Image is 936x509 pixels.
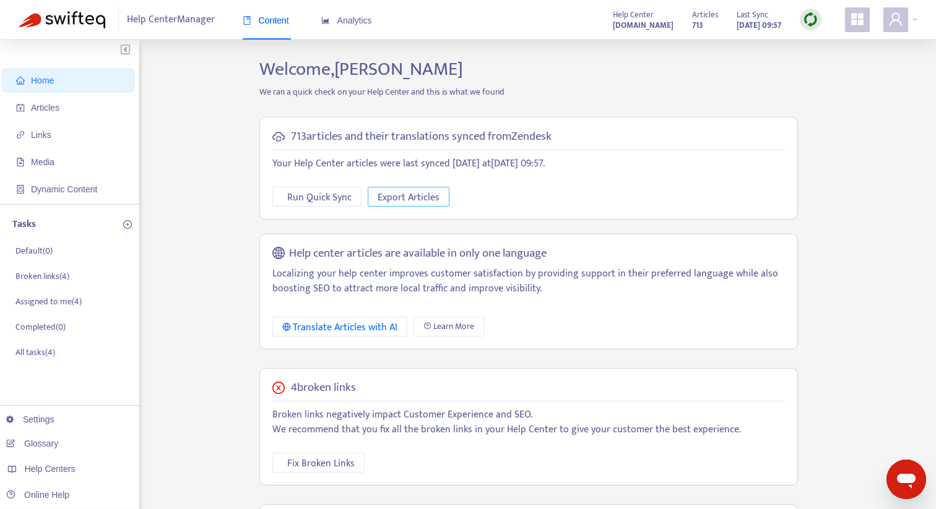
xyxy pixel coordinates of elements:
[31,184,97,194] span: Dynamic Content
[15,346,55,359] p: All tasks ( 4 )
[291,381,356,395] h5: 4 broken links
[15,244,53,257] p: Default ( 0 )
[287,190,352,205] span: Run Quick Sync
[613,18,674,32] a: [DOMAIN_NAME]
[613,19,674,32] strong: [DOMAIN_NAME]
[25,464,76,474] span: Help Centers
[243,16,251,25] span: book
[272,317,408,336] button: Translate Articles with AI
[850,12,865,27] span: appstore
[414,317,484,336] a: Learn More
[123,220,132,229] span: plus-circle
[613,8,654,22] span: Help Center
[16,103,25,112] span: account-book
[291,130,552,144] h5: 713 articles and their translations synced from Zendesk
[6,490,69,500] a: Online Help
[31,157,54,167] span: Media
[272,267,785,296] p: Localizing your help center improves customer satisfaction by providing support in their preferre...
[737,8,768,22] span: Last Sync
[16,158,25,166] span: file-image
[259,54,463,85] span: Welcome, [PERSON_NAME]
[16,76,25,85] span: home
[321,15,372,25] span: Analytics
[368,187,449,207] button: Export Articles
[250,85,807,98] p: We ran a quick check on your Help Center and this is what we found
[15,320,66,333] p: Completed ( 0 )
[282,320,398,335] div: Translate Articles with AI
[692,19,703,32] strong: 713
[19,11,105,28] img: Swifteq
[433,320,474,333] span: Learn More
[272,247,285,261] span: global
[272,130,285,143] span: cloud-sync
[127,8,215,32] span: Help Center Manager
[31,130,51,140] span: Links
[15,270,69,283] p: Broken links ( 4 )
[31,75,54,85] span: Home
[886,460,926,499] iframe: Button to launch messaging window
[12,217,36,232] p: Tasks
[272,382,285,394] span: close-circle
[272,156,785,171] p: Your Help Center articles were last synced [DATE] at [DATE] 09:57 .
[16,185,25,194] span: container
[378,190,440,205] span: Export Articles
[272,408,785,437] p: Broken links negatively impact Customer Experience and SEO. We recommend that you fix all the bro...
[737,19,781,32] strong: [DATE] 09:57
[31,103,59,113] span: Articles
[692,8,718,22] span: Articles
[289,247,547,261] h5: Help center articles are available in only one language
[15,295,82,308] p: Assigned to me ( 4 )
[243,15,289,25] span: Content
[272,453,365,473] button: Fix Broken Links
[272,187,362,207] button: Run Quick Sync
[888,12,903,27] span: user
[803,12,818,27] img: sync.dc5367851b00ba804db3.png
[6,414,54,424] a: Settings
[287,456,355,471] span: Fix Broken Links
[321,16,330,25] span: area-chart
[16,130,25,139] span: link
[6,438,58,448] a: Glossary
